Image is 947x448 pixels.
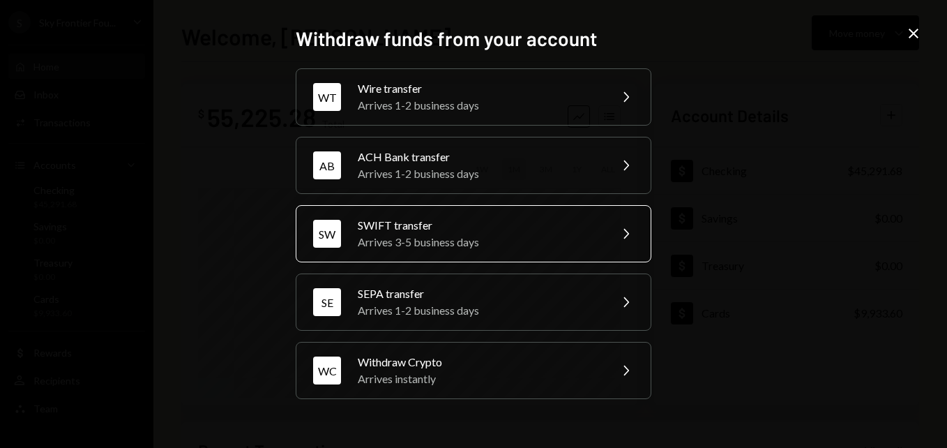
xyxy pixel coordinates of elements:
[296,25,651,52] h2: Withdraw funds from your account
[313,220,341,248] div: SW
[358,80,600,97] div: Wire transfer
[296,137,651,194] button: ABACH Bank transferArrives 1-2 business days
[358,302,600,319] div: Arrives 1-2 business days
[358,149,600,165] div: ACH Bank transfer
[358,371,600,387] div: Arrives instantly
[296,342,651,399] button: WCWithdraw CryptoArrives instantly
[296,68,651,126] button: WTWire transferArrives 1-2 business days
[313,288,341,316] div: SE
[313,83,341,111] div: WT
[358,217,600,234] div: SWIFT transfer
[313,357,341,384] div: WC
[313,151,341,179] div: AB
[358,97,600,114] div: Arrives 1-2 business days
[358,285,600,302] div: SEPA transfer
[358,234,600,251] div: Arrives 3-5 business days
[358,354,600,371] div: Withdraw Crypto
[296,205,651,262] button: SWSWIFT transferArrives 3-5 business days
[296,274,651,331] button: SESEPA transferArrives 1-2 business days
[358,165,600,182] div: Arrives 1-2 business days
